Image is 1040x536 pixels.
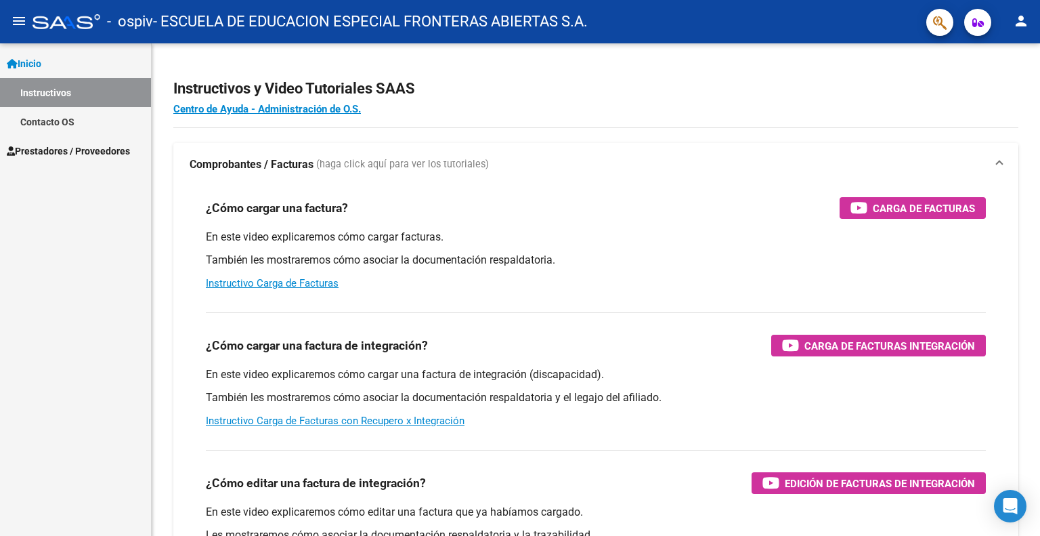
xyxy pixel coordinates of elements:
p: En este video explicaremos cómo cargar una factura de integración (discapacidad). [206,367,986,382]
h3: ¿Cómo editar una factura de integración? [206,474,426,493]
strong: Comprobantes / Facturas [190,157,313,172]
h2: Instructivos y Video Tutoriales SAAS [173,76,1018,102]
span: Carga de Facturas [873,200,975,217]
span: (haga click aquí para ver los tutoriales) [316,157,489,172]
mat-expansion-panel-header: Comprobantes / Facturas (haga click aquí para ver los tutoriales) [173,143,1018,186]
a: Instructivo Carga de Facturas [206,277,339,289]
h3: ¿Cómo cargar una factura? [206,199,348,218]
mat-icon: person [1013,13,1029,29]
a: Instructivo Carga de Facturas con Recupero x Integración [206,415,464,427]
button: Carga de Facturas Integración [771,335,986,356]
span: - ESCUELA DE EDUCACION ESPECIAL FRONTERAS ABIERTAS S.A. [153,7,588,37]
h3: ¿Cómo cargar una factura de integración? [206,336,428,355]
p: En este video explicaremos cómo editar una factura que ya habíamos cargado. [206,505,986,520]
button: Edición de Facturas de integración [752,472,986,494]
span: - ospiv [107,7,153,37]
button: Carga de Facturas [840,197,986,219]
p: En este video explicaremos cómo cargar facturas. [206,230,986,245]
span: Edición de Facturas de integración [785,475,975,492]
span: Carga de Facturas Integración [804,337,975,354]
span: Prestadores / Proveedores [7,144,130,159]
span: Inicio [7,56,41,71]
a: Centro de Ayuda - Administración de O.S. [173,103,361,115]
div: Open Intercom Messenger [994,490,1026,522]
p: También les mostraremos cómo asociar la documentación respaldatoria y el legajo del afiliado. [206,390,986,405]
mat-icon: menu [11,13,27,29]
p: También les mostraremos cómo asociar la documentación respaldatoria. [206,253,986,268]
